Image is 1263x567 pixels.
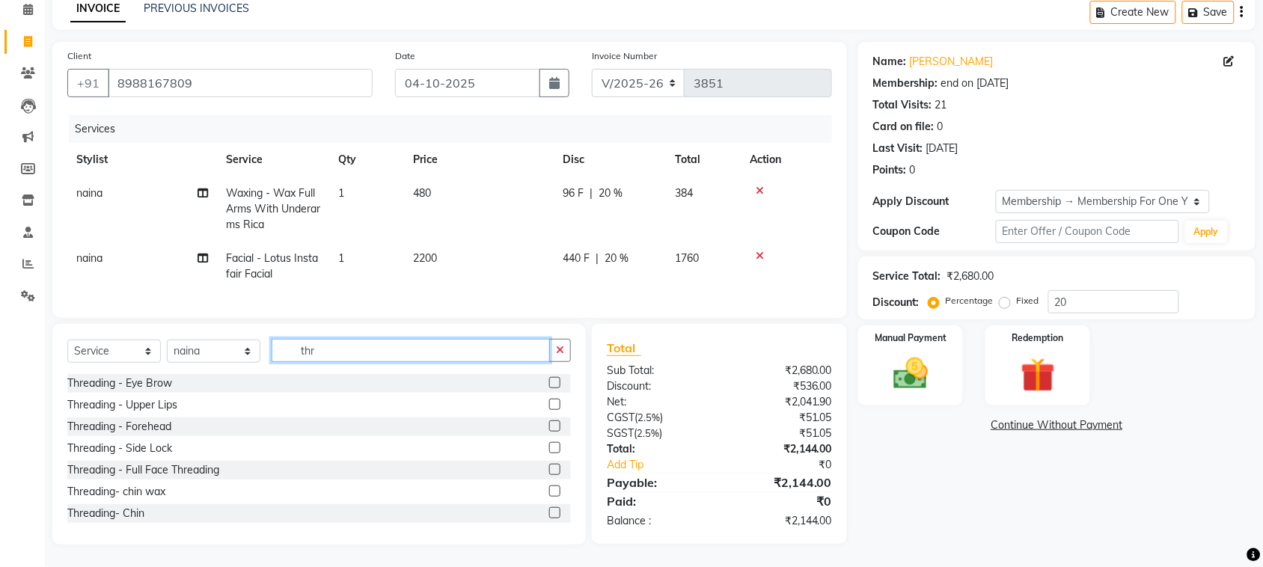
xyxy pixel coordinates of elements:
[1010,354,1066,396] img: _gift.svg
[719,441,843,457] div: ₹2,144.00
[675,251,699,265] span: 1760
[947,269,994,284] div: ₹2,680.00
[596,457,740,473] a: Add Tip
[861,417,1253,433] a: Continue Without Payment
[741,143,832,177] th: Action
[719,378,843,394] div: ₹536.00
[338,251,344,265] span: 1
[873,119,935,135] div: Card on file:
[395,49,415,63] label: Date
[873,141,923,156] div: Last Visit:
[592,49,657,63] label: Invoice Number
[596,426,720,441] div: ( )
[596,441,720,457] div: Total:
[607,340,641,356] span: Total
[607,426,634,440] span: SGST
[873,194,996,209] div: Apply Discount
[926,141,958,156] div: [DATE]
[144,1,249,15] a: PREVIOUS INVOICES
[941,76,1009,91] div: end on [DATE]
[67,397,177,413] div: Threading - Upper Lips
[873,76,938,91] div: Membership:
[946,294,994,307] label: Percentage
[996,220,1179,243] input: Enter Offer / Coupon Code
[605,251,629,266] span: 20 %
[875,331,947,345] label: Manual Payment
[404,143,554,177] th: Price
[596,513,720,529] div: Balance :
[883,354,939,393] img: _cash.svg
[599,186,623,201] span: 20 %
[69,115,843,143] div: Services
[675,186,693,200] span: 384
[719,513,843,529] div: ₹2,144.00
[554,143,666,177] th: Disc
[873,54,907,70] div: Name:
[226,186,320,231] span: Waxing - Wax Full Arms With Underarms Rica
[272,339,550,362] input: Search or Scan
[719,363,843,378] div: ₹2,680.00
[637,427,659,439] span: 2.5%
[607,411,634,424] span: CGST
[873,162,907,178] div: Points:
[938,119,944,135] div: 0
[563,251,590,266] span: 440 F
[596,394,720,410] div: Net:
[719,410,843,426] div: ₹51.05
[596,492,720,510] div: Paid:
[596,251,599,266] span: |
[329,143,404,177] th: Qty
[563,186,584,201] span: 96 F
[719,473,843,491] div: ₹2,144.00
[873,224,996,239] div: Coupon Code
[590,186,593,201] span: |
[719,492,843,510] div: ₹0
[873,269,941,284] div: Service Total:
[596,410,720,426] div: ( )
[76,186,103,200] span: naina
[596,363,720,378] div: Sub Total:
[67,49,91,63] label: Client
[910,162,916,178] div: 0
[67,441,172,456] div: Threading - Side Lock
[740,457,843,473] div: ₹0
[1185,221,1228,243] button: Apply
[935,97,947,113] div: 21
[413,251,437,265] span: 2200
[338,186,344,200] span: 1
[67,143,217,177] th: Stylist
[67,419,171,435] div: Threading - Forehead
[1182,1,1235,24] button: Save
[67,69,109,97] button: +91
[719,394,843,410] div: ₹2,041.90
[873,295,920,310] div: Discount:
[67,376,172,391] div: Threading - Eye Brow
[637,411,660,423] span: 2.5%
[719,426,843,441] div: ₹51.05
[226,251,318,281] span: Facial - Lotus Instafair Facial
[910,54,994,70] a: [PERSON_NAME]
[76,251,103,265] span: naina
[666,143,741,177] th: Total
[873,97,932,113] div: Total Visits:
[67,462,219,478] div: Threading - Full Face Threading
[596,473,720,491] div: Payable:
[108,69,373,97] input: Search by Name/Mobile/Email/Code
[1017,294,1039,307] label: Fixed
[413,186,431,200] span: 480
[596,378,720,394] div: Discount:
[217,143,329,177] th: Service
[1012,331,1064,345] label: Redemption
[1090,1,1176,24] button: Create New
[67,506,144,521] div: Threading- Chin
[67,484,165,500] div: Threading- chin wax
